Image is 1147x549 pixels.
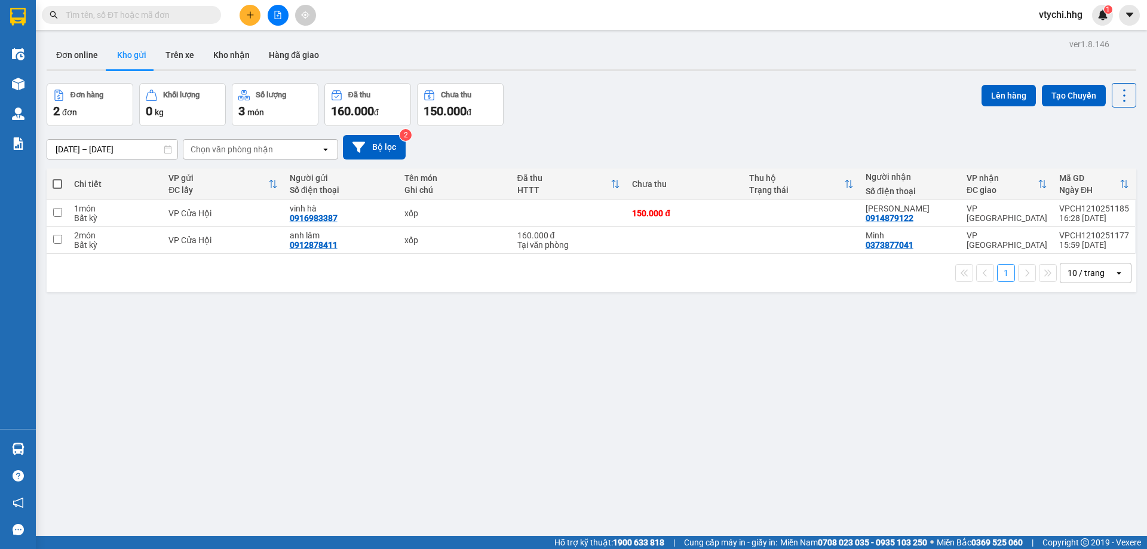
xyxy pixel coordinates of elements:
[256,91,286,99] div: Số lượng
[1059,231,1129,240] div: VPCH1210251177
[424,104,467,118] span: 150.000
[13,470,24,481] span: question-circle
[268,5,289,26] button: file-add
[47,41,108,69] button: Đơn online
[374,108,379,117] span: đ
[324,83,411,126] button: Đã thu160.000đ
[684,536,777,549] span: Cung cấp máy in - giấy in:
[295,5,316,26] button: aim
[1119,5,1140,26] button: caret-down
[247,108,264,117] span: món
[1069,38,1109,51] div: ver 1.8.146
[937,536,1023,549] span: Miền Bắc
[467,108,471,117] span: đ
[1124,10,1135,20] span: caret-down
[930,540,934,545] span: ⚪️
[517,185,611,195] div: HTTT
[163,91,200,99] div: Khối lượng
[1059,173,1120,183] div: Mã GD
[301,11,309,19] span: aim
[749,173,844,183] div: Thu hộ
[780,536,927,549] span: Miền Nam
[866,213,913,223] div: 0914879122
[1104,5,1112,14] sup: 1
[146,104,152,118] span: 0
[47,83,133,126] button: Đơn hàng2đơn
[404,173,505,183] div: Tên món
[1081,538,1089,547] span: copyright
[866,240,913,250] div: 0373877041
[404,208,505,218] div: xốp
[74,213,157,223] div: Bất kỳ
[74,240,157,250] div: Bất kỳ
[290,204,393,213] div: vinh hà
[400,129,412,141] sup: 2
[162,168,283,200] th: Toggle SortBy
[1114,268,1124,278] svg: open
[866,186,955,196] div: Số điện thoại
[290,173,393,183] div: Người gửi
[967,173,1038,183] div: VP nhận
[66,8,207,22] input: Tìm tên, số ĐT hoặc mã đơn
[321,145,330,154] svg: open
[74,204,157,213] div: 1 món
[866,231,955,240] div: Minh
[866,172,955,182] div: Người nhận
[404,235,505,245] div: xốp
[12,48,24,60] img: warehouse-icon
[441,91,471,99] div: Chưa thu
[12,108,24,120] img: warehouse-icon
[517,231,621,240] div: 160.000 đ
[156,41,204,69] button: Trên xe
[290,231,393,240] div: anh lâm
[238,104,245,118] span: 3
[1059,204,1129,213] div: VPCH1210251185
[554,536,664,549] span: Hỗ trợ kỹ thuật:
[632,208,737,218] div: 150.000 đ
[246,11,254,19] span: plus
[47,140,177,159] input: Select a date range.
[108,41,156,69] button: Kho gửi
[1059,213,1129,223] div: 16:28 [DATE]
[517,240,621,250] div: Tại văn phòng
[274,11,282,19] span: file-add
[613,538,664,547] strong: 1900 633 818
[191,143,273,155] div: Chọn văn phòng nhận
[168,235,277,245] div: VP Cửa Hội
[967,231,1047,250] div: VP [GEOGRAPHIC_DATA]
[259,41,329,69] button: Hàng đã giao
[343,135,406,160] button: Bộ lọc
[168,173,268,183] div: VP gửi
[818,538,927,547] strong: 0708 023 035 - 0935 103 250
[290,213,338,223] div: 0916983387
[971,538,1023,547] strong: 0369 525 060
[13,497,24,508] span: notification
[967,204,1047,223] div: VP [GEOGRAPHIC_DATA]
[1106,5,1110,14] span: 1
[139,83,226,126] button: Khối lượng0kg
[50,11,58,19] span: search
[348,91,370,99] div: Đã thu
[168,185,268,195] div: ĐC lấy
[74,179,157,189] div: Chi tiết
[204,41,259,69] button: Kho nhận
[961,168,1053,200] th: Toggle SortBy
[1053,168,1135,200] th: Toggle SortBy
[1097,10,1108,20] img: icon-new-feature
[511,168,627,200] th: Toggle SortBy
[74,231,157,240] div: 2 món
[62,108,77,117] span: đơn
[331,104,374,118] span: 160.000
[1029,7,1092,22] span: vtychi.hhg
[155,108,164,117] span: kg
[743,168,860,200] th: Toggle SortBy
[673,536,675,549] span: |
[404,185,505,195] div: Ghi chú
[1042,85,1106,106] button: Tạo Chuyến
[12,443,24,455] img: warehouse-icon
[290,240,338,250] div: 0912878411
[967,185,1038,195] div: ĐC giao
[12,78,24,90] img: warehouse-icon
[749,185,844,195] div: Trạng thái
[517,173,611,183] div: Đã thu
